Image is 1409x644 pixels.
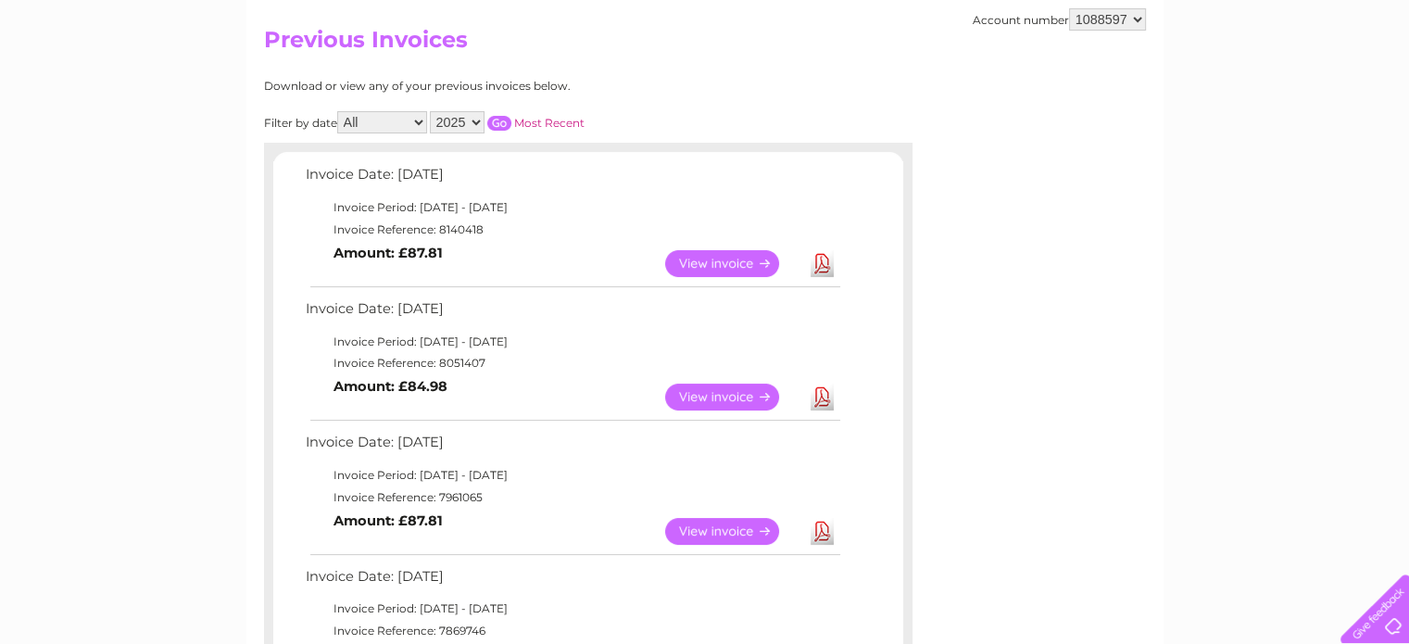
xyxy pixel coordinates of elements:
[301,162,843,196] td: Invoice Date: [DATE]
[301,486,843,509] td: Invoice Reference: 7961065
[49,48,144,105] img: logo.png
[264,111,750,133] div: Filter by date
[301,297,843,331] td: Invoice Date: [DATE]
[301,352,843,374] td: Invoice Reference: 8051407
[973,8,1146,31] div: Account number
[301,430,843,464] td: Invoice Date: [DATE]
[1348,79,1391,93] a: Log out
[665,384,801,410] a: View
[301,620,843,642] td: Invoice Reference: 7869746
[811,250,834,277] a: Download
[268,10,1143,90] div: Clear Business is a trading name of Verastar Limited (registered in [GEOGRAPHIC_DATA] No. 3667643...
[333,245,443,261] b: Amount: £87.81
[1286,79,1331,93] a: Contact
[811,384,834,410] a: Download
[1083,79,1118,93] a: Water
[811,518,834,545] a: Download
[665,518,801,545] a: View
[301,219,843,241] td: Invoice Reference: 8140418
[301,598,843,620] td: Invoice Period: [DATE] - [DATE]
[514,116,585,130] a: Most Recent
[264,80,750,93] div: Download or view any of your previous invoices below.
[1181,79,1237,93] a: Telecoms
[1129,79,1170,93] a: Energy
[333,512,443,529] b: Amount: £87.81
[301,331,843,353] td: Invoice Period: [DATE] - [DATE]
[333,378,447,395] b: Amount: £84.98
[301,464,843,486] td: Invoice Period: [DATE] - [DATE]
[1060,9,1188,32] a: 0333 014 3131
[301,196,843,219] td: Invoice Period: [DATE] - [DATE]
[301,564,843,599] td: Invoice Date: [DATE]
[665,250,801,277] a: View
[264,27,1146,62] h2: Previous Invoices
[1248,79,1275,93] a: Blog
